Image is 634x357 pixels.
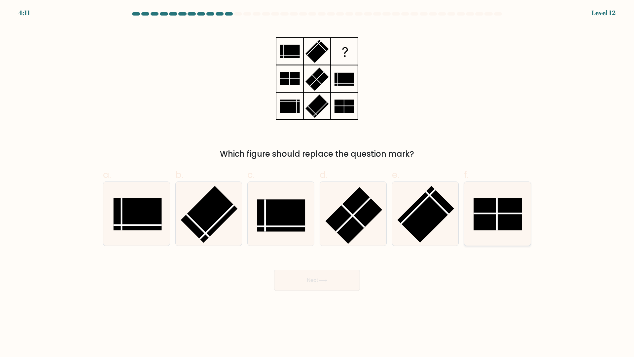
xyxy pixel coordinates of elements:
button: Next [274,270,360,291]
span: a. [103,168,111,181]
span: b. [175,168,183,181]
span: f. [464,168,469,181]
div: Level 12 [591,8,616,18]
span: e. [392,168,399,181]
div: 4:11 [18,8,30,18]
span: d. [320,168,328,181]
span: c. [247,168,255,181]
div: Which figure should replace the question mark? [107,148,527,160]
